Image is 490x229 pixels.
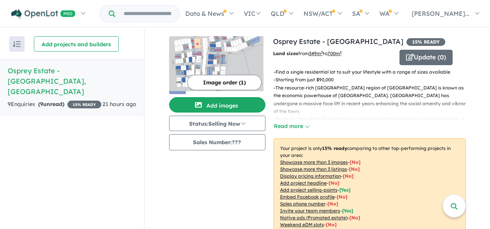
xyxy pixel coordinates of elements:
span: [No] [349,215,360,221]
strong: ( unread) [38,101,64,108]
img: sort.svg [13,41,21,47]
span: [ No ] [350,159,361,165]
p: - The resource-rich [GEOGRAPHIC_DATA] region of [GEOGRAPHIC_DATA] is known as the economic powerh... [274,84,472,116]
span: [PERSON_NAME]... [412,10,470,17]
span: [ Yes ] [339,187,351,193]
p: - Starting from just $90,000 [274,76,472,84]
button: Add images [169,97,265,113]
u: 700 m [327,51,342,56]
button: Sales Number:??? [169,134,265,150]
img: Openlot PRO Logo White [11,9,76,19]
span: 15 % READY [406,38,445,46]
u: Display pricing information [280,173,341,179]
button: Update (0) [399,50,453,65]
u: Embed Facebook profile [280,194,335,200]
a: Osprey Estate - [GEOGRAPHIC_DATA] [273,37,403,46]
span: [ No ] [343,173,354,179]
b: 15 % ready [322,145,347,151]
div: 9 Enquir ies [8,100,101,109]
u: Add project headline [280,180,327,186]
span: [ No ] [327,201,338,207]
span: 15 % READY [67,101,101,108]
button: Read more [274,122,310,131]
span: [ Yes ] [342,208,353,214]
u: Weekend eDM slots [280,222,324,227]
u: Showcase more than 3 images [280,159,348,165]
u: Add project selling-points [280,187,337,193]
span: [ No ] [329,180,339,186]
sup: 2 [340,50,342,54]
button: Status:Selling Now [169,116,265,131]
u: Native ads (Promoted estate) [280,215,347,221]
span: 9 [40,101,43,108]
u: Sales phone number [280,201,326,207]
span: [No] [326,222,337,227]
p: - Find a single residential lot to suit your lifestyle with a range of sizes available [274,68,472,76]
img: Osprey Estate - South Hedland [169,36,265,94]
span: to [323,51,342,56]
p: from [273,50,394,57]
span: [ No ] [337,194,347,200]
span: [ No ] [349,166,360,172]
button: Add projects and builders [34,36,119,52]
span: 21 hours ago [102,101,136,108]
u: Showcase more than 3 listings [280,166,347,172]
p: - Revitalisation of the Town Centre has resulted in the creation of a new main street, an attract... [274,115,472,155]
input: Try estate name, suburb, builder or developer [117,5,178,22]
b: Land sizes [273,51,298,56]
sup: 2 [321,50,323,54]
button: Image order (1) [187,75,262,90]
u: Invite your team members [280,208,340,214]
h5: Osprey Estate - [GEOGRAPHIC_DATA] , [GEOGRAPHIC_DATA] [8,66,136,97]
u: 349 m [309,51,323,56]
